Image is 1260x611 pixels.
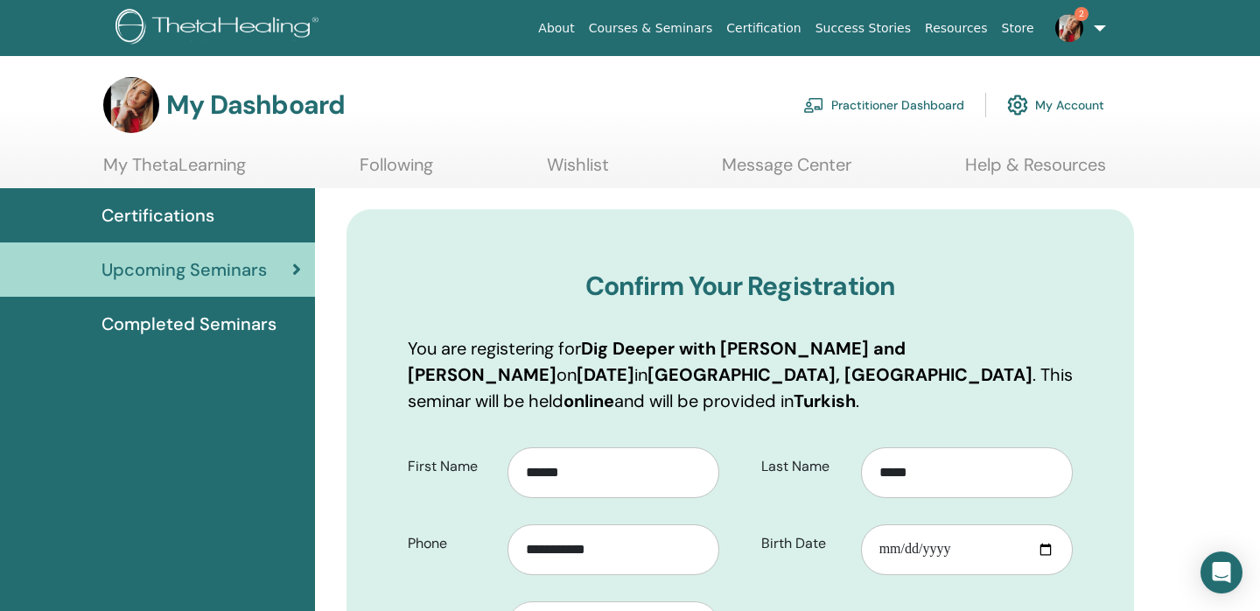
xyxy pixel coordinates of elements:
label: Last Name [748,450,861,483]
img: default.jpg [1055,14,1083,42]
b: Turkish [794,390,856,412]
span: Certifications [101,202,214,228]
div: Open Intercom Messenger [1200,551,1242,593]
img: logo.png [115,9,325,48]
img: chalkboard-teacher.svg [803,97,824,113]
a: About [531,12,581,45]
a: Help & Resources [965,154,1106,188]
a: Courses & Seminars [582,12,720,45]
img: cog.svg [1007,90,1028,120]
a: Wishlist [547,154,609,188]
a: Resources [918,12,995,45]
span: Upcoming Seminars [101,256,267,283]
label: Phone [395,527,507,560]
a: Store [995,12,1041,45]
span: 2 [1074,7,1088,21]
h3: My Dashboard [166,89,345,121]
a: Success Stories [808,12,918,45]
p: You are registering for on in . This seminar will be held and will be provided in . [408,335,1073,414]
b: [GEOGRAPHIC_DATA], [GEOGRAPHIC_DATA] [647,363,1032,386]
a: Practitioner Dashboard [803,86,964,124]
b: [DATE] [577,363,634,386]
a: My Account [1007,86,1104,124]
label: Birth Date [748,527,861,560]
b: Dig Deeper with [PERSON_NAME] and [PERSON_NAME] [408,337,906,386]
span: Completed Seminars [101,311,276,337]
a: My ThetaLearning [103,154,246,188]
b: online [563,390,614,412]
h3: Confirm Your Registration [408,270,1073,302]
a: Following [360,154,433,188]
a: Message Center [722,154,851,188]
a: Certification [719,12,808,45]
label: First Name [395,450,507,483]
img: default.jpg [103,77,159,133]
